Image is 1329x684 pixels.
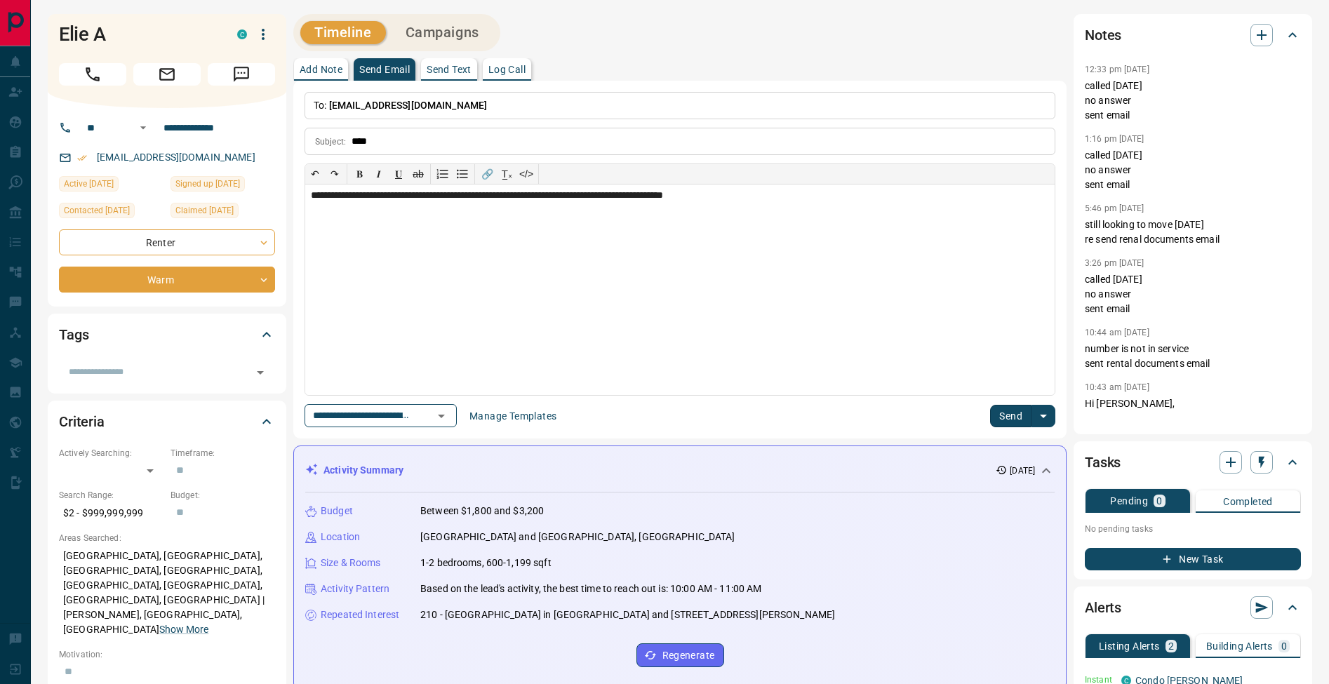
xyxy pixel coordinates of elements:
h1: Elie A [59,23,216,46]
p: 0 [1281,641,1287,651]
h2: Tasks [1085,451,1121,474]
p: 210 - [GEOGRAPHIC_DATA] in [GEOGRAPHIC_DATA] and [STREET_ADDRESS][PERSON_NAME] [420,608,835,622]
p: 10:44 am [DATE] [1085,328,1149,337]
button: ↷ [325,164,345,184]
button: Send [990,405,1031,427]
div: Tags [59,318,275,351]
p: Log Call [488,65,526,74]
h2: Criteria [59,410,105,433]
p: Listing Alerts [1099,641,1160,651]
p: Search Range: [59,489,163,502]
p: Building Alerts [1206,641,1273,651]
div: Warm [59,267,275,293]
button: Open [251,363,270,382]
button: Show More [159,622,208,637]
p: Activity Summary [323,463,403,478]
div: Tue Jul 29 2025 [59,176,163,196]
p: Add Note [300,65,342,74]
p: 12:33 pm [DATE] [1085,65,1149,74]
span: Email [133,63,201,86]
p: 1:16 pm [DATE] [1085,134,1144,144]
button: New Task [1085,548,1301,570]
p: Timeframe: [171,447,275,460]
button: ab [408,164,428,184]
button: ↶ [305,164,325,184]
span: 𝐔 [395,168,402,180]
p: Subject: [315,135,346,148]
div: Criteria [59,405,275,438]
button: </> [516,164,536,184]
span: Call [59,63,126,86]
p: Activity Pattern [321,582,389,596]
span: Active [DATE] [64,177,114,191]
p: Pending [1110,496,1148,506]
span: Message [208,63,275,86]
p: Motivation: [59,648,275,661]
h2: Tags [59,323,88,346]
button: Manage Templates [461,405,565,427]
p: Budget: [171,489,275,502]
p: still looking to move [DATE] re send renal documents email [1085,217,1301,247]
button: 𝐔 [389,164,408,184]
div: Tasks [1085,445,1301,479]
div: Activity Summary[DATE] [305,457,1055,483]
s: ab [413,168,424,180]
p: called [DATE] no answer sent email [1085,79,1301,123]
span: [EMAIL_ADDRESS][DOMAIN_NAME] [329,100,488,111]
p: Areas Searched: [59,532,275,544]
button: Bullet list [453,164,472,184]
button: Open [432,406,451,426]
span: Contacted [DATE] [64,203,130,217]
button: Open [135,119,152,136]
p: Size & Rooms [321,556,381,570]
p: To: [305,92,1055,119]
p: Send Text [427,65,472,74]
button: 🔗 [477,164,497,184]
div: Sun Jun 15 2025 [171,203,275,222]
div: Notes [1085,18,1301,52]
span: Signed up [DATE] [175,177,240,191]
p: No pending tasks [1085,518,1301,539]
p: Send Email [359,65,410,74]
button: Numbered list [433,164,453,184]
p: Based on the lead's activity, the best time to reach out is: 10:00 AM - 11:00 AM [420,582,762,596]
svg: Email Verified [77,153,87,163]
p: 1-2 bedrooms, 600-1,199 sqft [420,556,552,570]
p: Actively Searching: [59,447,163,460]
button: Regenerate [636,643,724,667]
button: Timeline [300,21,386,44]
div: condos.ca [237,29,247,39]
p: [GEOGRAPHIC_DATA] and [GEOGRAPHIC_DATA], [GEOGRAPHIC_DATA] [420,530,735,544]
p: 3:26 pm [DATE] [1085,258,1144,268]
p: called [DATE] no answer sent email [1085,148,1301,192]
a: [EMAIL_ADDRESS][DOMAIN_NAME] [97,152,255,163]
p: Location [321,530,360,544]
div: Wed Jul 30 2025 [59,203,163,222]
p: Between $1,800 and $3,200 [420,504,544,518]
button: 𝑰 [369,164,389,184]
span: Claimed [DATE] [175,203,234,217]
p: number is not in service sent rental documents email [1085,342,1301,371]
p: 10:43 am [DATE] [1085,382,1149,392]
p: Completed [1223,497,1273,507]
p: called [DATE] no answer sent email [1085,272,1301,316]
p: Hi [PERSON_NAME], Thank you for sharing the links. Could you please book us a tour for the follow... [1085,396,1301,588]
p: 2 [1168,641,1174,651]
div: Renter [59,229,275,255]
p: [GEOGRAPHIC_DATA], [GEOGRAPHIC_DATA], [GEOGRAPHIC_DATA], [GEOGRAPHIC_DATA], [GEOGRAPHIC_DATA], [G... [59,544,275,641]
p: 5:46 pm [DATE] [1085,203,1144,213]
h2: Notes [1085,24,1121,46]
button: Campaigns [392,21,493,44]
p: Budget [321,504,353,518]
p: [DATE] [1010,464,1035,477]
p: Repeated Interest [321,608,399,622]
div: Alerts [1085,591,1301,624]
button: T̲ₓ [497,164,516,184]
p: 0 [1156,496,1162,506]
p: $2 - $999,999,999 [59,502,163,525]
div: split button [990,405,1055,427]
button: 𝐁 [349,164,369,184]
h2: Alerts [1085,596,1121,619]
div: Tue Feb 20 2024 [171,176,275,196]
